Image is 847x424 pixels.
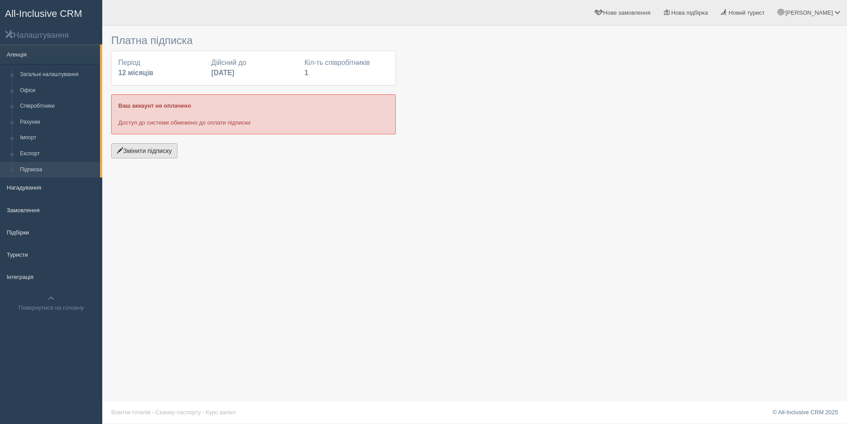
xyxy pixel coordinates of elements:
[16,130,100,146] a: Імпорт
[114,58,207,78] div: Період
[16,114,100,130] a: Рахунки
[16,83,100,99] a: Офіси
[118,102,191,109] b: Ваш аккаунт не оплачено
[785,9,833,16] span: [PERSON_NAME]
[300,58,393,78] div: Кіл-ть співробітників
[16,162,100,178] a: Підписка
[111,35,396,46] h3: Платна підписка
[0,0,102,25] a: All-Inclusive CRM
[111,143,177,158] button: Змінити підписку
[207,58,300,78] div: Дійсний до
[111,94,396,134] div: Доступ до системи обмежено до оплати підписки
[305,69,309,77] b: 1
[156,409,201,416] a: Сканер паспорту
[206,409,236,416] a: Курс валют
[118,69,153,77] b: 12 місяців
[671,9,708,16] span: Нова підбірка
[16,67,100,83] a: Загальні налаштування
[211,69,234,77] b: [DATE]
[772,409,838,416] a: © All-Inclusive CRM 2025
[111,409,151,416] a: Візитки готелів
[152,409,154,416] span: ·
[729,9,765,16] span: Новий турист
[203,409,205,416] span: ·
[603,9,650,16] span: Нове замовлення
[16,98,100,114] a: Співробітники
[16,146,100,162] a: Експорт
[5,8,82,19] span: All-Inclusive CRM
